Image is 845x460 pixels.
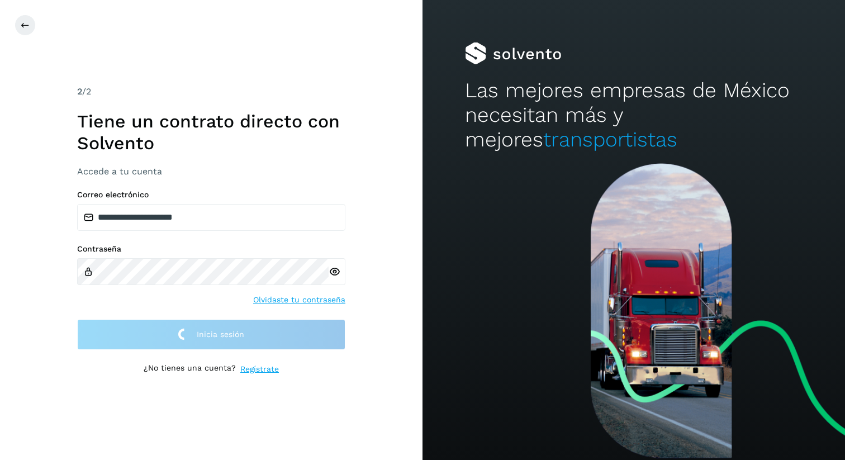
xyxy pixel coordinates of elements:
a: Olvidaste tu contraseña [253,294,345,306]
span: Inicia sesión [197,330,244,338]
h2: Las mejores empresas de México necesitan más y mejores [465,78,803,153]
label: Contraseña [77,244,345,254]
p: ¿No tienes una cuenta? [144,363,236,375]
span: transportistas [543,127,677,151]
label: Correo electrónico [77,190,345,200]
div: /2 [77,85,345,98]
span: 2 [77,86,82,97]
a: Regístrate [240,363,279,375]
h3: Accede a tu cuenta [77,166,345,177]
h1: Tiene un contrato directo con Solvento [77,111,345,154]
button: Inicia sesión [77,319,345,350]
